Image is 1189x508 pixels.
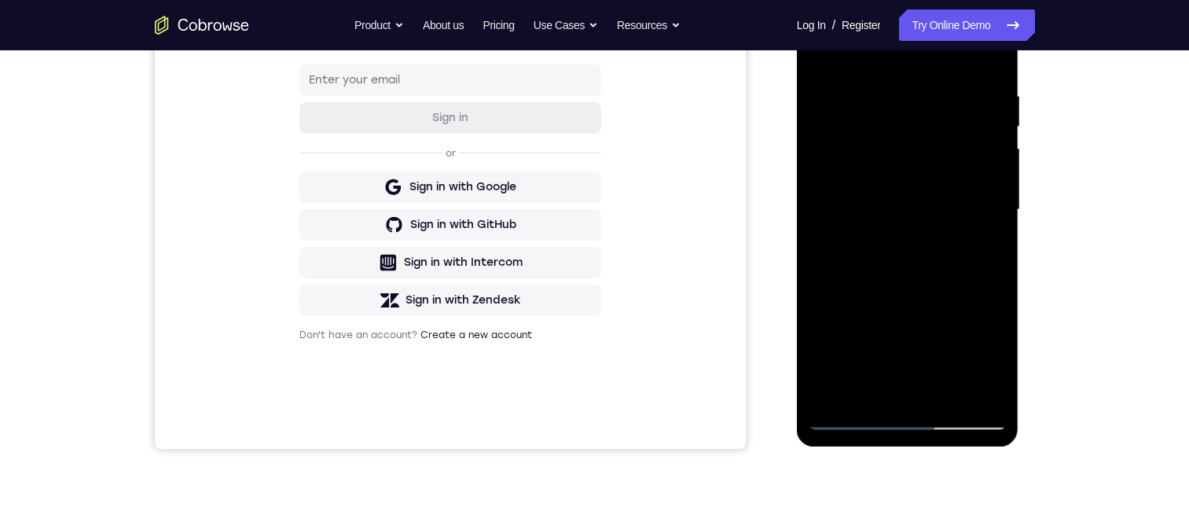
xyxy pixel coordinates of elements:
a: Register [842,9,880,41]
div: Sign in with Google [255,257,361,273]
a: Log In [797,9,826,41]
a: Try Online Demo [899,9,1034,41]
button: Sign in with Intercom [145,325,446,356]
a: Pricing [483,9,514,41]
button: Resources [617,9,681,41]
div: Sign in with GitHub [255,295,361,311]
p: Don't have an account? [145,407,446,419]
button: Product [354,9,404,41]
div: Sign in with Zendesk [251,370,366,386]
button: Sign in with Zendesk [145,363,446,394]
div: Sign in with Intercom [249,333,368,348]
button: Use Cases [534,9,598,41]
span: / [832,16,835,35]
a: Create a new account [266,407,377,418]
p: or [288,225,304,237]
button: Sign in with GitHub [145,287,446,318]
a: About us [423,9,464,41]
button: Sign in with Google [145,249,446,281]
a: Go to the home page [155,16,249,35]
